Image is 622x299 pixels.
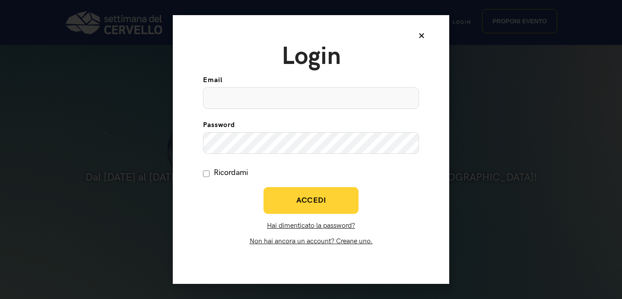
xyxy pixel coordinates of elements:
label: Email [203,77,419,85]
h2: Login [199,41,423,73]
span: Accedi [296,195,326,205]
a: Non hai ancora un account? Creane uno. [250,237,373,245]
label: Password [203,122,419,130]
label: Ricordami [214,167,250,178]
button: Accedi [263,187,359,213]
a: Hai dimenticato la password? [267,222,355,230]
